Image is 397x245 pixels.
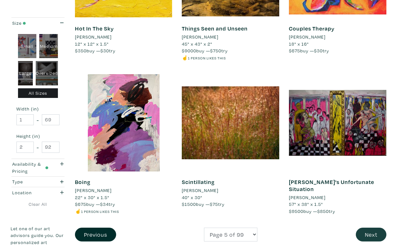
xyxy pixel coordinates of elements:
div: Large [18,61,33,85]
span: 12" x 12" x 1.5" [75,41,109,47]
span: $30 [100,48,109,54]
li: [PERSON_NAME] [75,33,112,40]
li: ☝️ [75,208,172,215]
a: [PERSON_NAME] [75,33,172,40]
span: $350 [75,48,87,54]
li: [PERSON_NAME] [75,187,112,194]
small: Width (in) [16,107,60,111]
li: [PERSON_NAME] [289,33,326,40]
small: 1 person likes this [188,56,226,60]
span: buy — try [289,208,335,214]
button: Next [356,228,386,241]
div: Small [18,34,37,58]
span: buy — try [75,48,115,54]
div: Type [12,178,49,185]
span: - [37,143,39,152]
span: $750 [210,48,221,54]
span: $9000 [182,48,196,54]
button: Type [11,177,65,187]
span: buy — try [75,201,115,207]
span: buy — try [289,48,329,54]
div: All Sizes [18,88,58,98]
button: Size [11,18,65,28]
span: $34 [100,201,109,207]
li: ☝️ [182,54,279,61]
a: Scintillating [182,178,215,186]
a: Hot In The Sky [75,25,114,32]
a: Boing [75,178,90,186]
span: $675 [289,48,300,54]
div: Availability & Pricing [12,161,49,174]
div: Oversized [36,61,58,85]
span: $850 [317,208,329,214]
a: [PERSON_NAME] [182,187,279,194]
span: - [37,116,39,124]
li: [PERSON_NAME] [182,187,218,194]
a: [PERSON_NAME] [75,187,172,194]
span: 57" x 38" x 1.5" [289,201,323,207]
span: $30 [314,48,323,54]
a: Clear All [11,201,65,208]
span: buy — try [182,201,225,207]
a: [PERSON_NAME] [289,194,386,201]
a: Things Seen and Unseen [182,25,248,32]
button: Location [11,187,65,198]
span: $1500 [182,201,196,207]
li: [PERSON_NAME] [289,194,326,201]
button: Availability & Pricing [11,159,65,176]
button: Previous [75,228,116,241]
a: [PERSON_NAME] [182,33,279,40]
span: 22" x 30" x 1.5" [75,194,109,200]
div: Medium [39,34,58,58]
a: [PERSON_NAME]'s Unfortunate Situation [289,178,374,193]
div: Location [12,189,49,196]
span: buy — try [182,48,228,54]
span: $9500 [289,208,303,214]
a: [PERSON_NAME] [289,33,386,40]
span: 45" x 43" x 2" [182,41,212,47]
span: 40" x 30" [182,194,202,200]
li: [PERSON_NAME] [182,33,218,40]
span: 18" x 16" [289,41,309,47]
small: 1 person likes this [81,209,119,214]
a: Couples Therapy [289,25,335,32]
span: $75 [210,201,218,207]
div: Size [12,20,49,27]
small: Height (in) [16,134,60,138]
span: $675 [75,201,86,207]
